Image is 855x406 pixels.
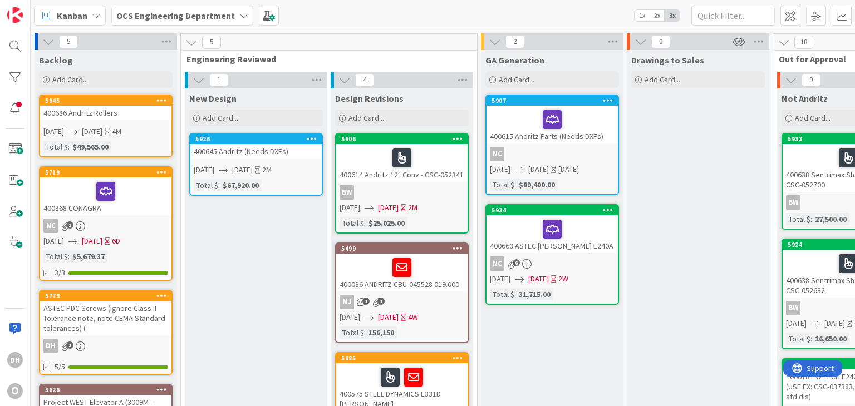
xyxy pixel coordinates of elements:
span: Design Revisions [335,93,404,104]
div: NC [40,219,171,233]
span: [DATE] [786,318,807,329]
span: 9 [802,73,820,87]
span: New Design [189,93,237,104]
div: 5926 [190,134,322,144]
span: 4 [355,73,374,87]
div: 5934 [487,205,618,215]
span: : [514,179,516,191]
div: NC [43,219,58,233]
div: 5779ASTEC PDC Screws (Ignore Class II Tolerance note, note CEMA Standard tolerances) ( [40,291,171,335]
span: 5 [59,35,78,48]
span: Add Card... [52,75,88,85]
span: 2 [505,35,524,48]
span: GA Generation [485,55,544,66]
span: 0 [651,35,670,48]
span: 6 [513,259,520,266]
div: Total $ [786,333,810,345]
span: : [514,288,516,300]
div: 4W [408,311,418,323]
span: : [810,213,812,225]
span: [DATE] [378,311,399,323]
div: ASTEC PDC Screws (Ignore Class II Tolerance note, note CEMA Standard tolerances) ( [40,301,171,335]
div: 31,715.00 [516,288,553,300]
div: BW [786,301,800,315]
span: : [68,141,70,153]
div: 400615 Andritz Parts (Needs DXFs) [487,106,618,143]
span: Add Card... [499,75,534,85]
div: 6D [112,235,120,247]
span: [DATE] [528,164,549,175]
span: 5 [202,36,221,49]
div: 5945 [40,96,171,106]
span: : [68,250,70,263]
div: Total $ [786,213,810,225]
div: BW [336,185,468,200]
div: 5945400686 Andritz Rollers [40,96,171,120]
div: 5926400645 Andritz (Needs DXFs) [190,134,322,159]
div: 5885 [336,353,468,363]
span: Engineering Reviewed [186,53,463,65]
span: [DATE] [340,311,360,323]
span: 1 [362,298,370,305]
div: 400614 Andritz 12" Conv - CSC-052341 [336,144,468,182]
div: Total $ [194,179,218,191]
span: : [364,217,366,229]
span: Drawings to Sales [631,55,704,66]
div: [DATE] [558,164,579,175]
span: Add Card... [348,113,384,123]
span: [DATE] [490,273,510,285]
div: 2M [262,164,272,176]
span: [DATE] [82,235,102,247]
div: BW [786,195,800,210]
div: 27,500.00 [812,213,849,225]
div: 5906 [341,135,468,143]
div: DH [40,339,171,353]
div: 5719400368 CONAGRA [40,167,171,215]
div: 4M [112,126,121,137]
span: [DATE] [490,164,510,175]
div: BW [340,185,354,200]
div: 5499400036 ANDRITZ CBU-045528 019.000 [336,244,468,291]
div: MJ [336,295,468,309]
div: 400036 ANDRITZ CBU-045528 019.000 [336,254,468,291]
div: Total $ [43,141,68,153]
div: DH [43,339,58,353]
span: 1 [377,298,385,305]
div: 5907 [487,96,618,106]
div: $5,679.37 [70,250,107,263]
span: [DATE] [194,164,214,176]
div: O [7,383,23,399]
div: $67,920.00 [220,179,262,191]
div: 2W [558,273,568,285]
div: 5626 [45,386,171,394]
span: [DATE] [43,235,64,247]
div: NC [487,256,618,271]
span: [DATE] [378,202,399,214]
div: 5906400614 Andritz 12" Conv - CSC-052341 [336,134,468,182]
input: Quick Filter... [691,6,775,26]
div: 5934400660 ASTEC [PERSON_NAME] E240A [487,205,618,253]
span: : [810,333,812,345]
b: OCS Engineering Department [116,10,235,21]
div: 400660 ASTEC [PERSON_NAME] E240A [487,215,618,253]
div: 5885 [341,354,468,362]
span: Add Card... [645,75,680,85]
span: : [364,326,366,339]
div: 5779 [45,292,171,300]
div: 400645 Andritz (Needs DXFs) [190,144,322,159]
div: NC [490,256,504,271]
span: 2x [650,10,665,21]
span: Kanban [57,9,87,22]
div: $89,400.00 [516,179,558,191]
span: Add Card... [203,113,238,123]
span: [DATE] [232,164,253,176]
span: Add Card... [795,113,831,123]
div: 5906 [336,134,468,144]
img: Visit kanbanzone.com [7,7,23,23]
div: Total $ [490,179,514,191]
div: $25.025.00 [366,217,407,229]
span: [DATE] [43,126,64,137]
span: 1 [209,73,228,87]
div: Total $ [490,288,514,300]
div: NC [487,147,618,161]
